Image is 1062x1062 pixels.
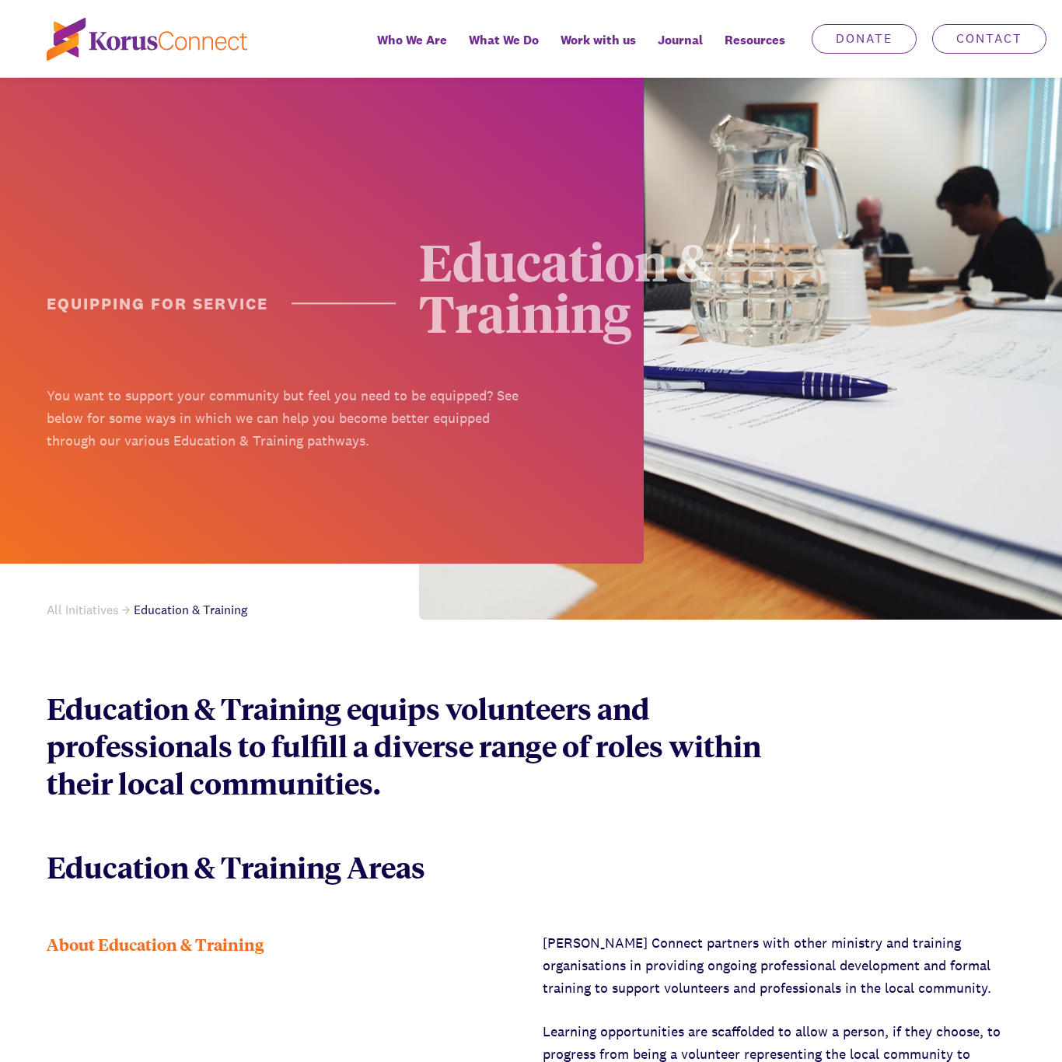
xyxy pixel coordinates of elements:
div: Resources [714,22,796,78]
a: All Initiatives [47,602,134,618]
p: [PERSON_NAME] Connect partners with other ministry and training organisations in providing ongoin... [543,932,1015,999]
a: Work with us [550,22,647,78]
p: Education & Training Areas [47,848,767,886]
a: What We Do [458,22,550,78]
h1: Equipping for Service [47,290,396,313]
span: Work with us [561,29,636,51]
p: Education & Training equips volunteers and professionals to fulfill a diverse range of roles with... [47,690,767,802]
div: Education & Training [419,233,892,336]
span: What We Do [469,29,539,51]
a: Who We Are [366,22,458,78]
img: korus-connect%2Fc5177985-88d5-491d-9cd7-4a1febad1357_logo.svg [47,18,247,61]
a: Donate [812,24,917,54]
span: Education & Training [134,602,247,618]
span: Who We Are [377,29,447,51]
a: Journal [647,22,714,78]
p: You want to support your community but feel you need to be equipped? See below for some ways in w... [47,383,519,449]
span: Journal [658,29,703,51]
a: Contact [932,24,1046,54]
